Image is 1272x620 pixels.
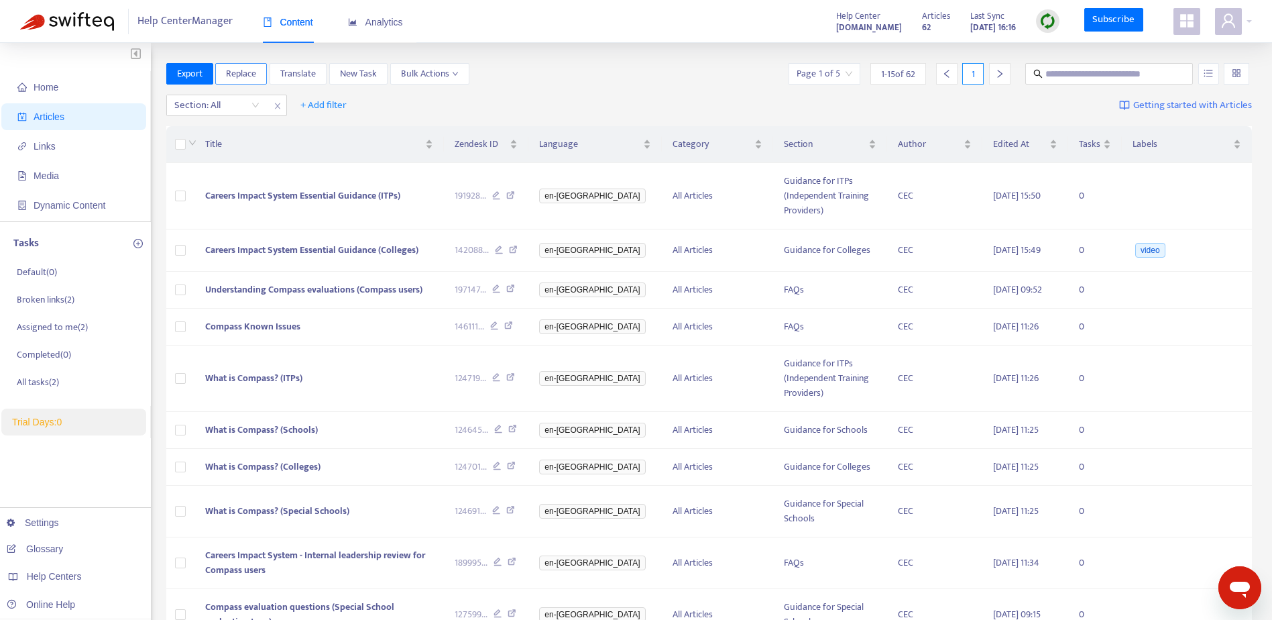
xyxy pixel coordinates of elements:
span: 124719 ... [455,371,486,386]
span: Dynamic Content [34,200,105,211]
td: CEC [887,449,983,486]
span: What is Compass? (Colleges) [205,459,321,474]
span: 189995 ... [455,556,487,570]
span: Author [898,137,962,152]
td: 0 [1068,486,1122,537]
span: Help Centers [27,571,82,582]
span: 124701 ... [455,460,487,474]
td: Guidance for Colleges [773,229,886,272]
span: 1 - 15 of 62 [881,67,915,81]
th: Zendesk ID [444,126,529,163]
span: + Add filter [300,97,347,113]
p: Default ( 0 ) [17,265,57,279]
span: Help Center Manager [137,9,233,34]
p: Completed ( 0 ) [17,348,71,362]
span: en-[GEOGRAPHIC_DATA] [539,243,645,258]
td: 0 [1068,449,1122,486]
td: All Articles [662,229,774,272]
span: Replace [226,66,256,81]
td: 0 [1068,412,1122,449]
td: All Articles [662,537,774,589]
td: Guidance for Colleges [773,449,886,486]
span: [DATE] 11:26 [993,370,1039,386]
span: link [17,142,27,151]
span: unordered-list [1204,68,1213,78]
th: Language [528,126,661,163]
a: [DOMAIN_NAME] [836,19,902,35]
td: All Articles [662,449,774,486]
span: Title [205,137,422,152]
span: en-[GEOGRAPHIC_DATA] [539,423,645,437]
td: 0 [1068,229,1122,272]
td: All Articles [662,486,774,537]
td: 0 [1068,309,1122,346]
span: Zendesk ID [455,137,508,152]
span: en-[GEOGRAPHIC_DATA] [539,282,645,297]
span: [DATE] 11:25 [993,422,1039,437]
a: Settings [7,517,59,528]
td: All Articles [662,412,774,449]
strong: [DATE] 16:16 [970,20,1016,35]
span: Content [263,17,313,28]
span: Understanding Compass evaluations (Compass users) [205,282,422,297]
span: [DATE] 15:49 [993,242,1041,258]
span: account-book [17,112,27,121]
span: Category [673,137,752,152]
span: What is Compass? (Schools) [205,422,318,437]
span: Translate [280,66,316,81]
span: 191928 ... [455,189,486,203]
span: search [1033,69,1043,79]
td: CEC [887,229,983,272]
td: 0 [1068,537,1122,589]
span: en-[GEOGRAPHIC_DATA] [539,556,645,570]
span: Labels [1133,137,1230,152]
span: Analytics [348,17,403,28]
img: sync.dc5367851b00ba804db3.png [1039,13,1056,30]
th: Title [194,126,444,163]
span: en-[GEOGRAPHIC_DATA] [539,189,645,203]
span: [DATE] 11:25 [993,459,1039,474]
span: 146111 ... [455,319,484,334]
div: 1 [962,63,984,85]
button: Bulk Actionsdown [390,63,469,85]
iframe: Button to launch messaging window [1218,566,1261,609]
span: Trial Days: 0 [12,417,62,427]
th: Section [773,126,886,163]
span: close [269,98,286,114]
span: [DATE] 09:52 [993,282,1042,297]
button: Export [166,63,213,85]
td: CEC [887,412,983,449]
span: book [263,17,272,27]
span: Links [34,141,56,152]
a: Subscribe [1084,8,1143,32]
p: All tasks ( 2 ) [17,375,59,389]
span: down [188,139,196,147]
span: plus-circle [133,239,143,248]
span: Careers Impact System Essential Guidance (Colleges) [205,242,418,258]
span: home [17,83,27,92]
span: Edited At [993,137,1047,152]
span: Bulk Actions [401,66,459,81]
button: + Add filter [290,95,357,116]
td: All Articles [662,309,774,346]
span: Export [177,66,203,81]
td: All Articles [662,163,774,229]
span: en-[GEOGRAPHIC_DATA] [539,460,645,474]
p: Assigned to me ( 2 ) [17,320,88,334]
td: Guidance for ITPs (Independent Training Providers) [773,346,886,412]
td: FAQs [773,309,886,346]
td: CEC [887,346,983,412]
span: appstore [1179,13,1195,29]
button: unordered-list [1198,63,1219,85]
span: Getting started with Articles [1133,98,1252,113]
span: down [452,70,459,77]
p: Broken links ( 2 ) [17,293,74,307]
span: [DATE] 11:25 [993,503,1039,519]
th: Labels [1122,126,1252,163]
th: Tasks [1068,126,1122,163]
span: 142088 ... [455,243,489,258]
span: [DATE] 11:34 [993,555,1039,570]
td: CEC [887,163,983,229]
span: en-[GEOGRAPHIC_DATA] [539,371,645,386]
th: Edited At [982,126,1068,163]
